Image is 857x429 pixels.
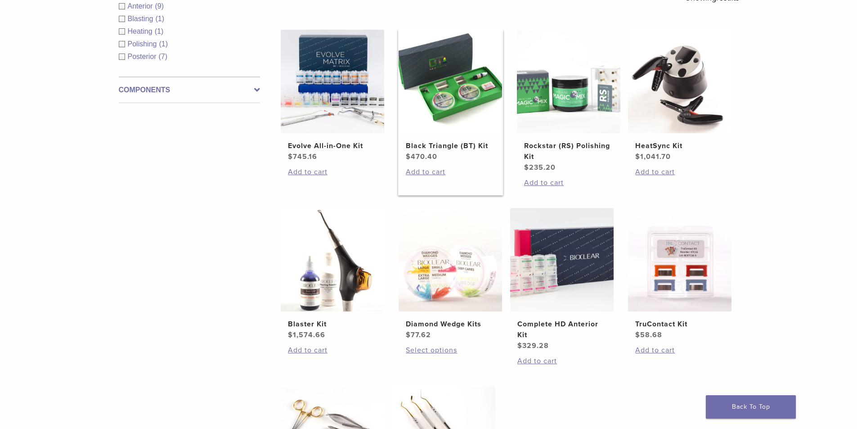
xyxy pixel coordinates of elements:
span: Blasting [128,15,156,23]
span: (1) [155,27,164,35]
h2: Black Triangle (BT) Kit [406,140,495,151]
span: $ [517,341,522,350]
span: $ [635,152,640,161]
a: Add to cart: “Evolve All-in-One Kit” [288,167,377,177]
span: (1) [159,40,168,48]
a: Add to cart: “Blaster Kit” [288,345,377,356]
a: Add to cart: “Black Triangle (BT) Kit” [406,167,495,177]
img: Blaster Kit [281,208,384,312]
h2: Complete HD Anterior Kit [517,319,606,340]
label: Components [119,85,260,95]
img: Black Triangle (BT) Kit [399,30,502,133]
a: Blaster KitBlaster Kit $1,574.66 [280,208,385,340]
bdi: 745.16 [288,152,317,161]
a: Add to cart: “Complete HD Anterior Kit” [517,356,606,366]
bdi: 470.40 [406,152,437,161]
bdi: 58.68 [635,330,662,339]
a: Add to cart: “HeatSync Kit” [635,167,724,177]
img: Evolve All-in-One Kit [281,30,384,133]
span: (9) [155,2,164,10]
span: Heating [128,27,155,35]
span: $ [635,330,640,339]
img: Complete HD Anterior Kit [510,208,614,312]
a: Back To Top [706,395,796,419]
a: Diamond Wedge KitsDiamond Wedge Kits $77.62 [398,208,503,340]
h2: Blaster Kit [288,319,377,330]
img: Diamond Wedge Kits [399,208,502,312]
h2: Diamond Wedge Kits [406,319,495,330]
img: HeatSync Kit [628,30,731,133]
bdi: 77.62 [406,330,431,339]
span: $ [288,330,293,339]
img: TruContact Kit [628,208,731,312]
span: $ [406,152,411,161]
a: Complete HD Anterior KitComplete HD Anterior Kit $329.28 [510,208,615,351]
a: Black Triangle (BT) KitBlack Triangle (BT) Kit $470.40 [398,30,503,162]
h2: TruContact Kit [635,319,724,330]
bdi: 1,041.70 [635,152,671,161]
a: HeatSync KitHeatSync Kit $1,041.70 [628,30,732,162]
img: Rockstar (RS) Polishing Kit [517,30,620,133]
span: Anterior [128,2,155,10]
span: (7) [159,53,168,60]
a: Add to cart: “Rockstar (RS) Polishing Kit” [524,177,613,188]
span: Posterior [128,53,159,60]
span: $ [406,330,411,339]
h2: Evolve All-in-One Kit [288,140,377,151]
a: Evolve All-in-One KitEvolve All-in-One Kit $745.16 [280,30,385,162]
bdi: 235.20 [524,163,556,172]
a: TruContact KitTruContact Kit $58.68 [628,208,732,340]
h2: Rockstar (RS) Polishing Kit [524,140,613,162]
span: (1) [155,15,164,23]
a: Add to cart: “TruContact Kit” [635,345,724,356]
h2: HeatSync Kit [635,140,724,151]
a: Select options for “Diamond Wedge Kits” [406,345,495,356]
span: $ [288,152,293,161]
bdi: 329.28 [517,341,549,350]
a: Rockstar (RS) Polishing KitRockstar (RS) Polishing Kit $235.20 [516,30,621,173]
span: Polishing [128,40,159,48]
span: $ [524,163,529,172]
bdi: 1,574.66 [288,330,325,339]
